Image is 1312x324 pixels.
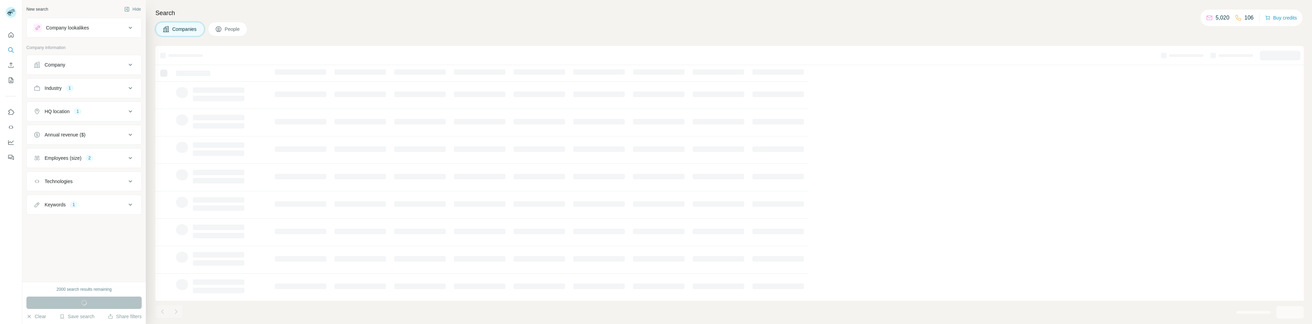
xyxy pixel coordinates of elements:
[27,127,141,143] button: Annual revenue ($)
[70,202,78,208] div: 1
[57,286,112,292] div: 2000 search results remaining
[45,61,65,68] div: Company
[1244,14,1254,22] p: 106
[1216,14,1229,22] p: 5,020
[172,26,197,33] span: Companies
[5,59,16,71] button: Enrich CSV
[27,173,141,190] button: Technologies
[66,85,74,91] div: 1
[1265,13,1297,23] button: Buy credits
[27,57,141,73] button: Company
[46,24,89,31] div: Company lookalikes
[74,108,82,115] div: 1
[26,6,48,12] div: New search
[45,201,66,208] div: Keywords
[27,103,141,120] button: HQ location1
[5,74,16,86] button: My lists
[5,136,16,148] button: Dashboard
[225,26,241,33] span: People
[45,178,73,185] div: Technologies
[45,108,70,115] div: HQ location
[5,29,16,41] button: Quick start
[108,313,142,320] button: Share filters
[85,155,93,161] div: 2
[5,151,16,164] button: Feedback
[155,8,1304,18] h4: Search
[27,80,141,96] button: Industry1
[119,4,146,14] button: Hide
[26,313,46,320] button: Clear
[45,85,62,92] div: Industry
[26,45,142,51] p: Company information
[45,131,85,138] div: Annual revenue ($)
[45,155,81,161] div: Employees (size)
[5,121,16,133] button: Use Surfe API
[5,44,16,56] button: Search
[27,196,141,213] button: Keywords1
[59,313,94,320] button: Save search
[27,150,141,166] button: Employees (size)2
[27,20,141,36] button: Company lookalikes
[5,106,16,118] button: Use Surfe on LinkedIn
